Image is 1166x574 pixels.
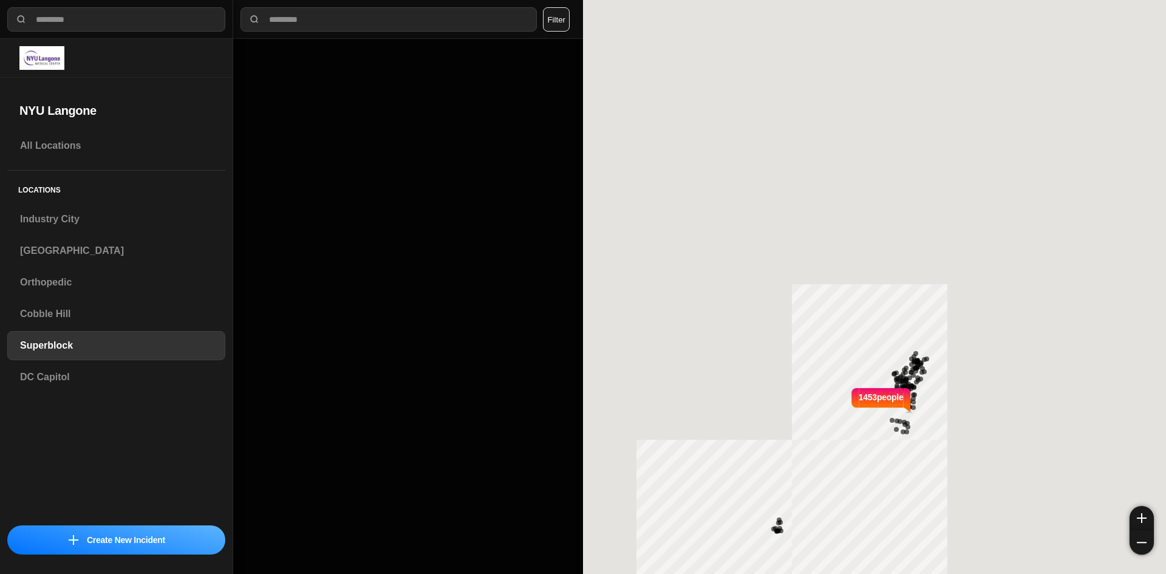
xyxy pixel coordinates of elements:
a: Cobble Hill [7,299,225,329]
img: zoom-out [1137,538,1147,547]
p: 1453 people [859,391,904,418]
a: Orthopedic [7,268,225,297]
button: zoom-out [1130,530,1154,555]
h3: DC Capitol [20,370,213,384]
a: All Locations [7,131,225,160]
img: notch [904,386,913,413]
h3: Orthopedic [20,275,213,290]
img: zoom-in [1137,513,1147,523]
img: icon [69,535,78,545]
h3: All Locations [20,138,213,153]
a: Superblock [7,331,225,360]
h2: NYU Langone [19,102,213,119]
button: iconCreate New Incident [7,525,225,555]
h3: [GEOGRAPHIC_DATA] [20,244,213,258]
h3: Cobble Hill [20,307,213,321]
button: Filter [543,7,570,32]
p: Create New Incident [87,534,165,546]
a: Industry City [7,205,225,234]
h3: Superblock [20,338,213,353]
img: search [248,13,261,26]
h5: Locations [7,171,225,205]
img: search [15,13,27,26]
a: [GEOGRAPHIC_DATA] [7,236,225,265]
h3: Industry City [20,212,213,227]
button: zoom-in [1130,506,1154,530]
a: DC Capitol [7,363,225,392]
img: logo [19,46,64,70]
img: notch [850,386,859,413]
